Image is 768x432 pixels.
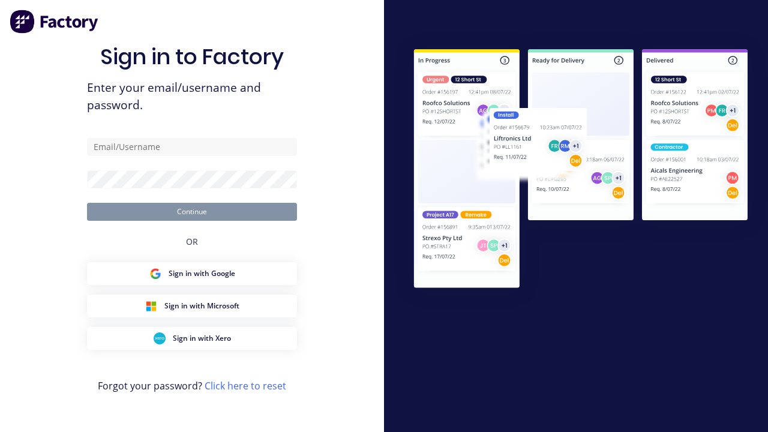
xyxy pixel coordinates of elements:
img: Xero Sign in [154,332,166,344]
button: Continue [87,203,297,221]
button: Xero Sign inSign in with Xero [87,327,297,350]
img: Google Sign in [149,268,161,280]
span: Sign in with Microsoft [164,301,239,311]
div: OR [186,221,198,262]
h1: Sign in to Factory [100,44,284,70]
img: Microsoft Sign in [145,300,157,312]
img: Factory [10,10,100,34]
button: Microsoft Sign inSign in with Microsoft [87,295,297,317]
span: Enter your email/username and password. [87,79,297,114]
span: Sign in with Google [169,268,235,279]
img: Sign in [394,31,768,310]
a: Click here to reset [205,379,286,392]
input: Email/Username [87,138,297,156]
button: Google Sign inSign in with Google [87,262,297,285]
span: Sign in with Xero [173,333,231,344]
span: Forgot your password? [98,379,286,393]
